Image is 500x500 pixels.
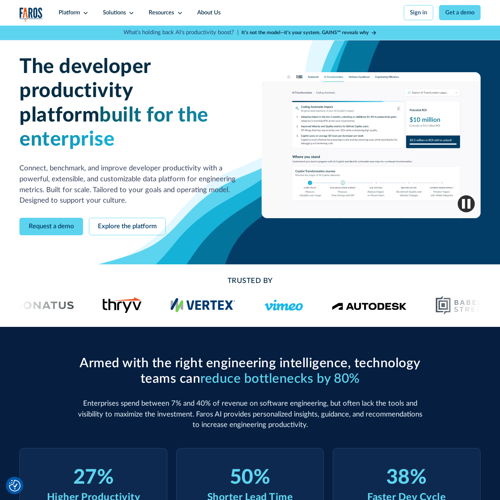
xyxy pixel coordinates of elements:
p: Enterprises spend between 7% and 40% of revenue on software engineering, but often lack the tools... [77,398,423,431]
h2: Armed with the right engineering intelligence, technology teams can [77,356,423,387]
div: 50 [230,465,253,490]
img: Thryv's logo [102,297,142,313]
p: What's holding back AI's productivity boost? | [123,28,239,37]
div: Resources [149,9,174,17]
span: reduce bottlenecks by 80% [200,372,360,385]
img: Logo of the design software company Autodesk. [332,300,407,310]
h2: Trusted By [77,276,423,286]
img: Revisit consent button [9,480,21,491]
a: Get a demo [439,5,481,20]
a: Explore the platform [89,218,166,236]
a: Request a demo [19,218,83,236]
p: Connect, benchmark, and improve developer productivity with a powerful, extensible, and customiza... [19,163,238,206]
h1: The developer productivity platform [19,55,238,151]
a: It’s not the model—it’s your system. GAINS™ reveals why [241,29,377,36]
a: Sign in [404,5,433,20]
strong: It’s not the model—it’s your system. GAINS™ reveals why [241,30,369,35]
div: 27 [73,465,97,490]
img: Logo of the analytics and reporting company Faros. [19,7,42,22]
div: % [97,465,114,490]
div: 38 [386,465,410,490]
span: built for the enterprise [19,105,208,149]
img: Vertex's logo [170,298,235,312]
a: home [19,7,42,22]
img: Pause video [458,195,475,212]
div: % [410,465,427,490]
img: Logo of the video hosting platform Vimeo. [264,300,303,311]
button: Cookie Settings [9,480,21,491]
div: Solutions [103,9,126,17]
div: % [253,465,271,490]
div: Platform [59,9,80,17]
